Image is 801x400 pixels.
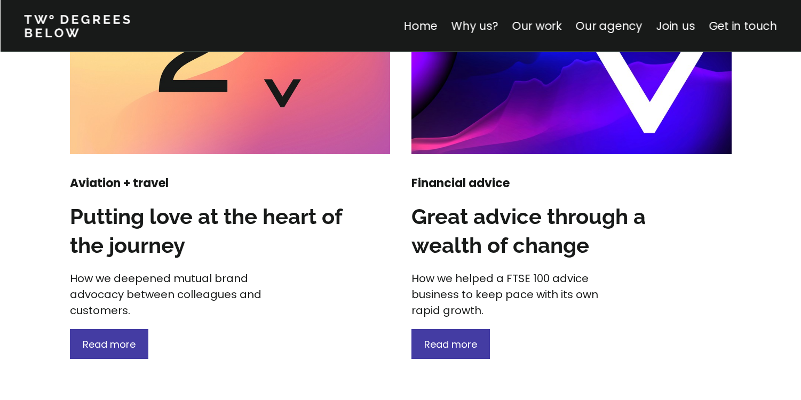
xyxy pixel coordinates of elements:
[451,18,498,34] a: Why us?
[424,338,477,351] span: Read more
[411,270,620,318] p: How we helped a FTSE 100 advice business to keep pace with its own rapid growth.
[403,18,437,34] a: Home
[512,18,561,34] a: Our work
[411,202,684,260] h3: Great advice through a wealth of change
[709,18,777,34] a: Get in touch
[656,18,695,34] a: Join us
[70,202,342,260] h3: Putting love at the heart of the journey
[70,270,278,318] p: How we deepened mutual brand advocacy between colleagues and customers.
[575,18,642,34] a: Our agency
[411,175,620,191] h4: Financial advice
[70,175,278,191] h4: Aviation + travel
[83,338,136,351] span: Read more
